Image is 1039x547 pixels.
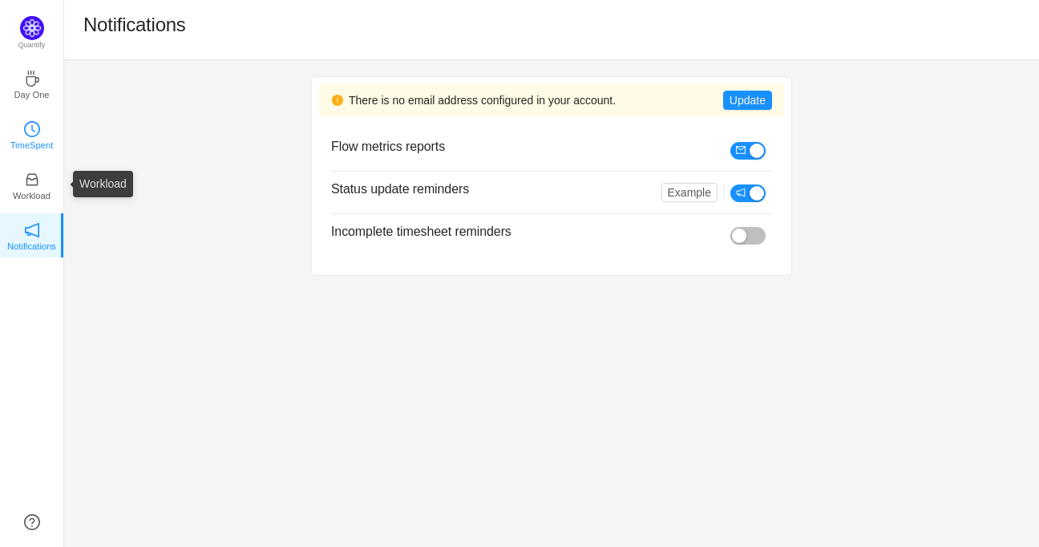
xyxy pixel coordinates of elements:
[331,224,692,240] h3: Incomplete timesheet reminders
[24,176,40,192] a: icon: inboxWorkload
[332,95,343,106] i: icon: exclamation-circle
[661,183,718,202] button: Example
[24,75,40,91] a: icon: coffeeDay One
[723,91,772,110] button: Update
[24,227,40,243] a: icon: notificationNotifications
[10,138,54,152] p: TimeSpent
[18,40,46,51] p: Quantify
[331,181,623,197] h3: Status update reminders
[736,145,746,155] i: icon: mail
[331,139,692,155] h3: Flow metrics reports
[13,188,51,203] p: Workload
[83,13,186,37] h1: Notifications
[24,514,40,530] a: icon: question-circle
[24,222,40,238] i: icon: notification
[7,239,56,253] p: Notifications
[14,87,49,102] p: Day One
[24,71,40,87] i: icon: coffee
[349,92,616,109] span: There is no email address configured in your account.
[24,121,40,137] i: icon: clock-circle
[20,16,44,40] img: Quantify
[24,126,40,142] a: icon: clock-circleTimeSpent
[736,188,746,197] i: icon: notification
[24,172,40,188] i: icon: inbox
